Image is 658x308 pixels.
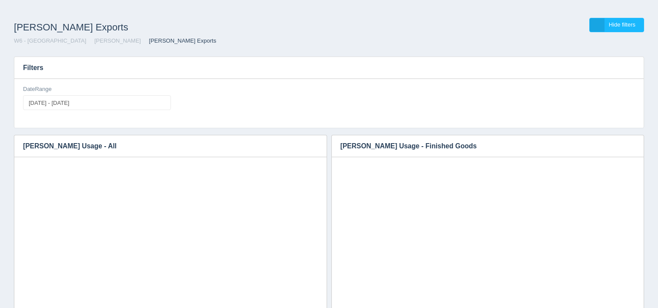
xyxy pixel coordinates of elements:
a: Hide filters [589,18,644,32]
span: Hide filters [609,21,635,28]
h3: Filters [14,57,644,79]
h3: [PERSON_NAME] Usage - All [14,135,314,157]
label: DateRange [23,85,52,94]
a: W6 - [GEOGRAPHIC_DATA] [14,37,86,44]
a: [PERSON_NAME] [94,37,141,44]
h3: [PERSON_NAME] Usage - Finished Goods [332,135,631,157]
li: [PERSON_NAME] Exports [143,37,217,45]
h1: [PERSON_NAME] Exports [14,18,329,37]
